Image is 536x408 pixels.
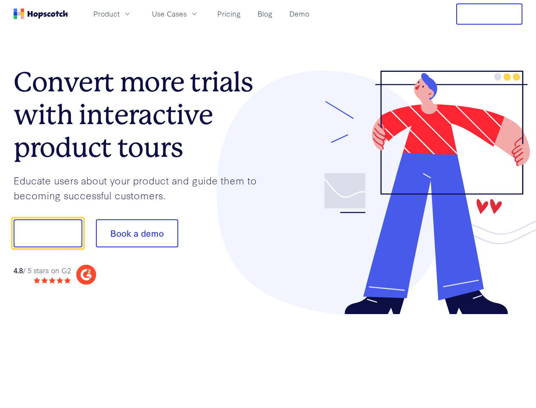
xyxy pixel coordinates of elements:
a: Demo [286,7,313,21]
button: Free Trial [456,3,522,25]
p: Educate users about your product and guide them to becoming successful customers. [14,173,268,202]
button: Show me! [14,219,82,247]
h1: Convert more trials with interactive product tours [14,66,268,164]
a: Pricing [214,7,244,21]
a: Home [14,8,68,19]
span: Use Cases [152,8,187,19]
button: Book a demo [96,219,178,247]
a: Blog [254,7,276,21]
strong: 4.8 [14,265,23,275]
button: Use Cases [147,7,204,21]
button: Product [88,7,137,21]
span: Product [93,8,120,19]
div: / 5 stars on G2 [14,265,71,276]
